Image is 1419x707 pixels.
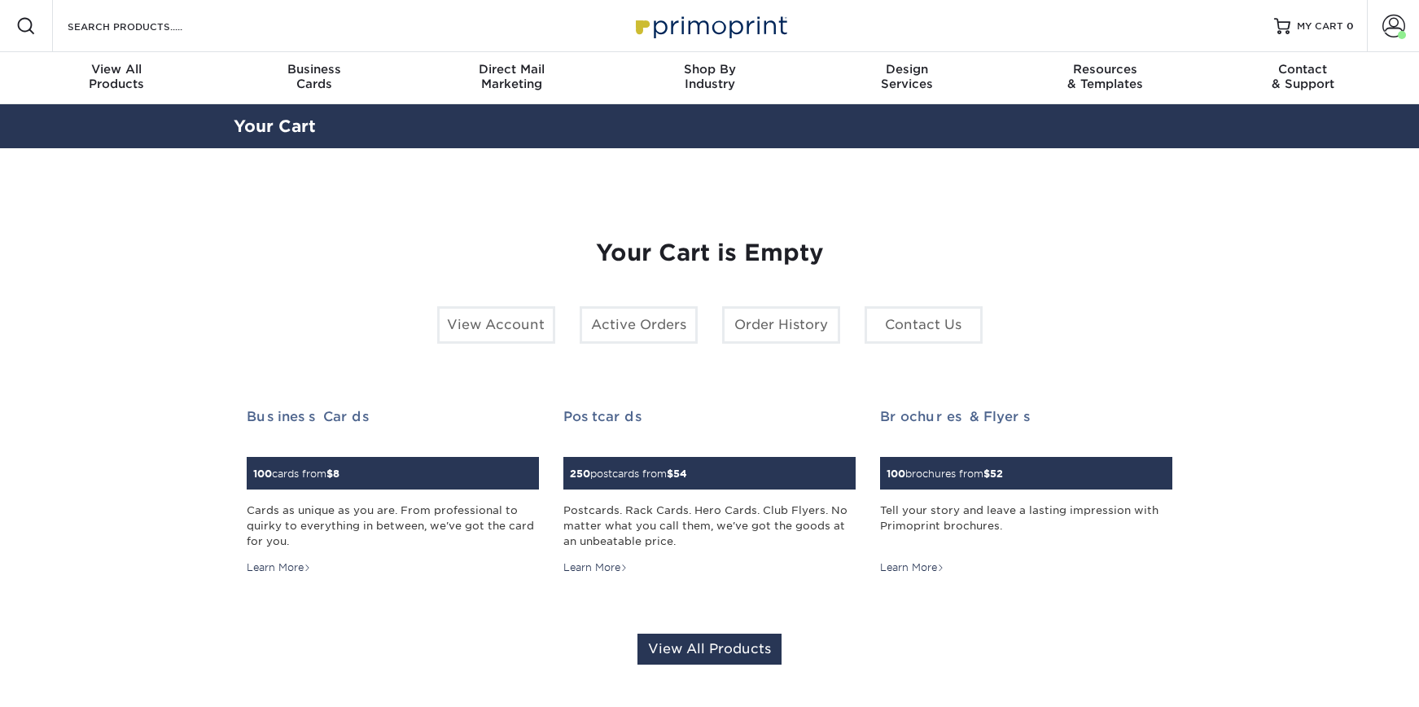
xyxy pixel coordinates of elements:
small: brochures from [887,468,1003,480]
span: Shop By [611,62,808,77]
span: 100 [253,468,272,480]
span: 0 [1347,20,1354,32]
span: 8 [333,468,339,480]
span: 54 [673,468,687,480]
span: 250 [570,468,590,480]
a: Resources& Templates [1006,52,1204,104]
a: Your Cart [234,116,316,136]
div: Cards [215,62,413,91]
span: 52 [990,468,1003,480]
a: View AllProducts [18,52,216,104]
a: Contact& Support [1204,52,1402,104]
a: Brochures & Flyers 100brochures from$52 Tell your story and leave a lasting impression with Primo... [880,409,1172,576]
a: Postcards 250postcards from$54 Postcards. Rack Cards. Hero Cards. Club Flyers. No matter what you... [563,409,856,576]
h1: Your Cart is Empty [247,239,1173,267]
div: Learn More [563,560,628,575]
small: cards from [253,468,339,480]
div: Products [18,62,216,91]
span: Contact [1204,62,1402,77]
a: Direct MailMarketing [413,52,611,104]
h2: Brochures & Flyers [880,409,1172,424]
div: & Support [1204,62,1402,91]
input: SEARCH PRODUCTS..... [66,16,225,36]
div: Marketing [413,62,611,91]
span: MY CART [1297,20,1343,33]
div: Industry [611,62,808,91]
div: & Templates [1006,62,1204,91]
div: Cards as unique as you are. From professional to quirky to everything in between, we've got the c... [247,503,539,550]
small: postcards from [570,468,687,480]
div: Learn More [880,560,944,575]
span: $ [667,468,673,480]
a: Contact Us [865,306,983,344]
div: Learn More [247,560,311,575]
h2: Postcards [563,409,856,424]
span: Resources [1006,62,1204,77]
img: Brochures & Flyers [880,447,881,448]
span: $ [983,468,990,480]
a: Business Cards 100cards from$8 Cards as unique as you are. From professional to quirky to everyth... [247,409,539,576]
span: View All [18,62,216,77]
span: Design [808,62,1006,77]
a: View Account [437,306,555,344]
a: View All Products [637,634,782,665]
span: Direct Mail [413,62,611,77]
a: BusinessCards [215,52,413,104]
span: $ [326,468,333,480]
span: 100 [887,468,905,480]
a: Active Orders [580,306,698,344]
a: Shop ByIndustry [611,52,808,104]
div: Postcards. Rack Cards. Hero Cards. Club Flyers. No matter what you call them, we've got the goods... [563,503,856,550]
img: Primoprint [628,8,791,43]
div: Tell your story and leave a lasting impression with Primoprint brochures. [880,503,1172,550]
img: Postcards [563,447,564,448]
h2: Business Cards [247,409,539,424]
a: Order History [722,306,840,344]
a: DesignServices [808,52,1006,104]
span: Business [215,62,413,77]
div: Services [808,62,1006,91]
